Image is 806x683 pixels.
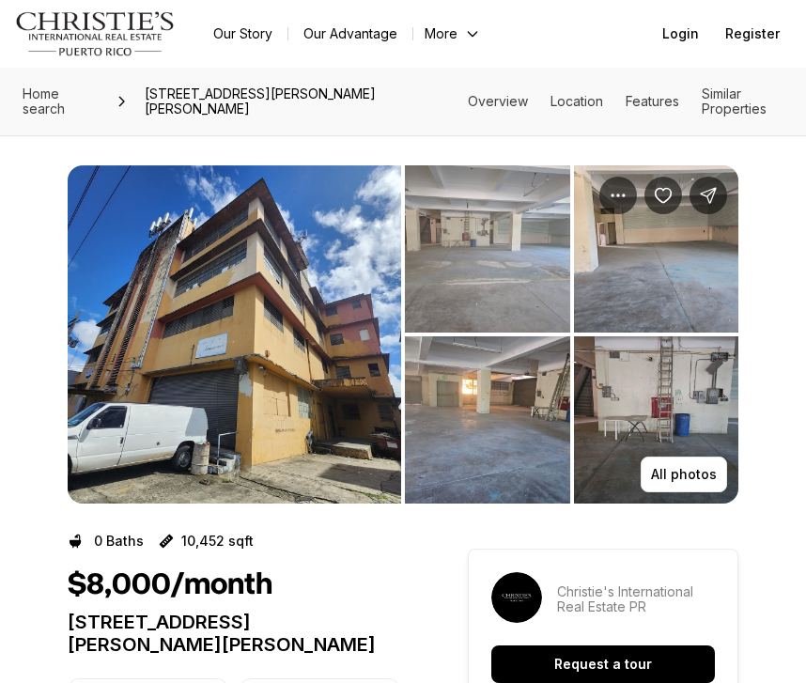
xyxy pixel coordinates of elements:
a: Skip to: Features [626,93,679,109]
li: 2 of 7 [405,165,738,504]
span: [STREET_ADDRESS][PERSON_NAME][PERSON_NAME] [137,79,468,124]
button: View image gallery [405,336,570,504]
button: View image gallery [405,165,570,333]
span: Login [662,26,699,41]
a: Our Advantage [288,21,412,47]
a: Skip to: Location [550,93,603,109]
button: All photos [641,457,727,492]
button: View image gallery [574,165,739,333]
span: Home search [23,85,65,116]
button: More [413,21,492,47]
button: Register [714,15,791,53]
button: Save Property: 2328 CALLE BLANCA REXACH #1 [644,177,682,214]
div: Listing Photos [68,165,738,504]
p: Request a tour [554,657,652,672]
button: Property options [599,177,637,214]
a: Skip to: Overview [468,93,528,109]
p: Christie's International Real Estate PR [557,584,715,614]
a: Our Story [198,21,287,47]
button: Share Property: 2328 CALLE BLANCA REXACH #1 [690,177,727,214]
p: 10,452 sqft [181,534,254,549]
img: logo [15,11,176,56]
button: Login [651,15,710,53]
button: View image gallery [68,165,401,504]
span: Register [725,26,780,41]
button: Request a tour [491,645,715,683]
h1: $8,000/month [68,567,272,603]
p: 0 Baths [94,534,144,549]
p: All photos [651,467,717,482]
a: Skip to: Similar Properties [702,85,767,116]
a: Home search [15,79,107,124]
nav: Page section menu [468,86,791,116]
button: View image gallery [574,336,739,504]
p: [STREET_ADDRESS][PERSON_NAME][PERSON_NAME] [68,611,400,656]
li: 1 of 7 [68,165,401,504]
